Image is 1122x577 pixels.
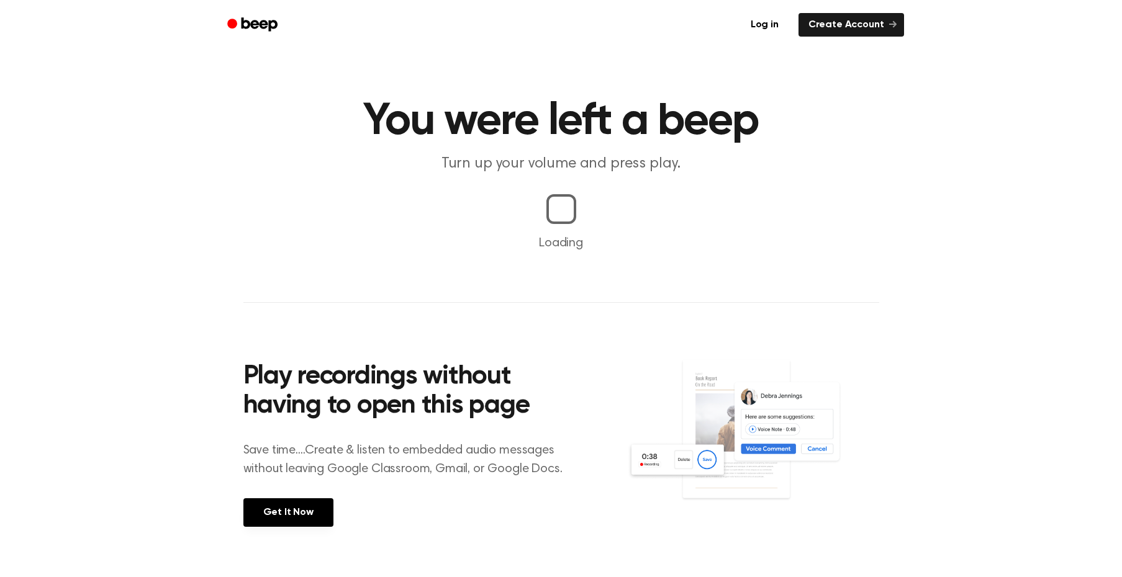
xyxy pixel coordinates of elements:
p: Turn up your volume and press play. [323,154,800,174]
img: Voice Comments on Docs and Recording Widget [627,359,879,526]
a: Get It Now [243,498,333,527]
p: Save time....Create & listen to embedded audio messages without leaving Google Classroom, Gmail, ... [243,441,578,478]
h1: You were left a beep [243,99,879,144]
a: Create Account [799,13,904,37]
h2: Play recordings without having to open this page [243,362,578,421]
a: Beep [219,13,289,37]
p: Loading [15,234,1107,253]
a: Log in [738,11,791,39]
